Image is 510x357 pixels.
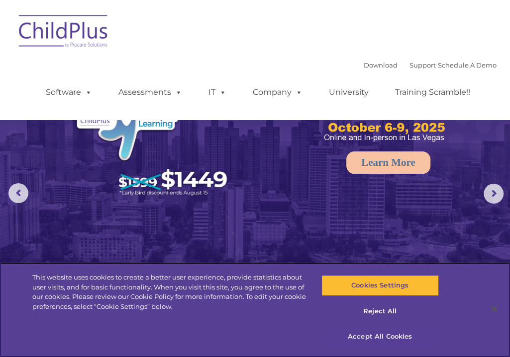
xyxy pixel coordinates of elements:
[346,151,430,174] a: Learn More
[321,326,439,347] button: Accept All Cookies
[483,298,505,320] button: Close
[36,82,102,102] a: Software
[438,61,497,69] a: Schedule A Demo
[319,82,379,102] a: University
[321,275,439,296] button: Cookies Settings
[32,273,306,311] div: This website uses cookies to create a better user experience, provide statistics about user visit...
[243,82,312,102] a: Company
[321,301,439,322] button: Reject All
[108,82,192,102] a: Assessments
[199,82,236,102] a: IT
[364,61,497,69] font: |
[385,82,480,102] a: Training Scramble!!
[409,61,436,69] a: Support
[364,61,398,69] a: Download
[14,8,113,58] img: ChildPlus by Procare Solutions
